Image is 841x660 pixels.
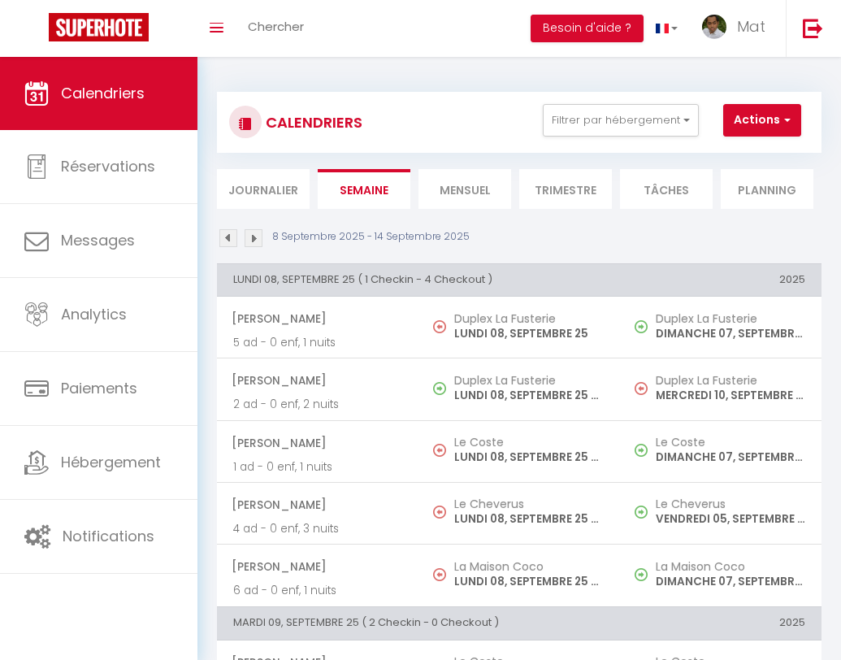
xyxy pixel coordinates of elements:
[454,573,604,590] p: LUNDI 08, SEPTEMBRE 25 - 10:00
[61,452,161,472] span: Hébergement
[737,16,765,37] span: Mat
[433,320,446,333] img: NO IMAGE
[803,18,823,38] img: logout
[61,83,145,103] span: Calendriers
[217,607,620,640] th: MARDI 09, SEPTEMBRE 25 ( 2 Checkin - 0 Checkout )
[620,607,821,640] th: 2025
[656,436,805,449] h5: Le Coste
[656,560,805,573] h5: La Maison Coco
[433,568,446,581] img: NO IMAGE
[233,458,402,475] p: 1 ad - 0 enf, 1 nuits
[61,304,127,324] span: Analytics
[433,444,446,457] img: NO IMAGE
[635,382,648,395] img: NO IMAGE
[248,18,304,35] span: Chercher
[232,428,402,458] span: [PERSON_NAME]
[232,303,402,334] span: [PERSON_NAME]
[519,169,612,209] li: Trimestre
[233,396,402,413] p: 2 ad - 0 enf, 2 nuits
[454,374,604,387] h5: Duplex La Fusterie
[454,510,604,528] p: LUNDI 08, SEPTEMBRE 25 - 10:00
[61,156,155,176] span: Réservations
[656,449,805,466] p: DIMANCHE 07, SEPTEMBRE 25 - 19:00
[217,263,620,296] th: LUNDI 08, SEPTEMBRE 25 ( 1 Checkin - 4 Checkout )
[620,263,821,296] th: 2025
[635,320,648,333] img: NO IMAGE
[262,104,362,141] h3: CALENDRIERS
[656,325,805,342] p: DIMANCHE 07, SEPTEMBRE 25
[217,169,310,209] li: Journalier
[418,169,511,209] li: Mensuel
[635,444,648,457] img: NO IMAGE
[454,436,604,449] h5: Le Coste
[635,568,648,581] img: NO IMAGE
[232,551,402,582] span: [PERSON_NAME]
[454,325,604,342] p: LUNDI 08, SEPTEMBRE 25
[232,365,402,396] span: [PERSON_NAME]
[318,169,410,209] li: Semaine
[721,169,813,209] li: Planning
[233,334,402,351] p: 5 ad - 0 enf, 1 nuits
[454,560,604,573] h5: La Maison Coco
[63,526,154,546] span: Notifications
[13,7,62,55] button: Ouvrir le widget de chat LiveChat
[656,497,805,510] h5: Le Cheverus
[454,312,604,325] h5: Duplex La Fusterie
[272,229,470,245] p: 8 Septembre 2025 - 14 Septembre 2025
[61,230,135,250] span: Messages
[620,169,713,209] li: Tâches
[723,104,801,137] button: Actions
[232,489,402,520] span: [PERSON_NAME]
[543,104,699,137] button: Filtrer par hébergement
[433,506,446,519] img: NO IMAGE
[454,387,604,404] p: LUNDI 08, SEPTEMBRE 25 - 17:00
[702,15,726,39] img: ...
[656,312,805,325] h5: Duplex La Fusterie
[531,15,644,42] button: Besoin d'aide ?
[656,510,805,528] p: VENDREDI 05, SEPTEMBRE 25 - 17:00
[233,520,402,537] p: 4 ad - 0 enf, 3 nuits
[49,13,149,41] img: Super Booking
[454,449,604,466] p: LUNDI 08, SEPTEMBRE 25 - 10:00
[454,497,604,510] h5: Le Cheverus
[635,506,648,519] img: NO IMAGE
[233,582,402,599] p: 6 ad - 0 enf, 1 nuits
[656,573,805,590] p: DIMANCHE 07, SEPTEMBRE 25 - 17:00
[61,378,137,398] span: Paiements
[656,387,805,404] p: MERCREDI 10, SEPTEMBRE 25 - 09:00
[656,374,805,387] h5: Duplex La Fusterie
